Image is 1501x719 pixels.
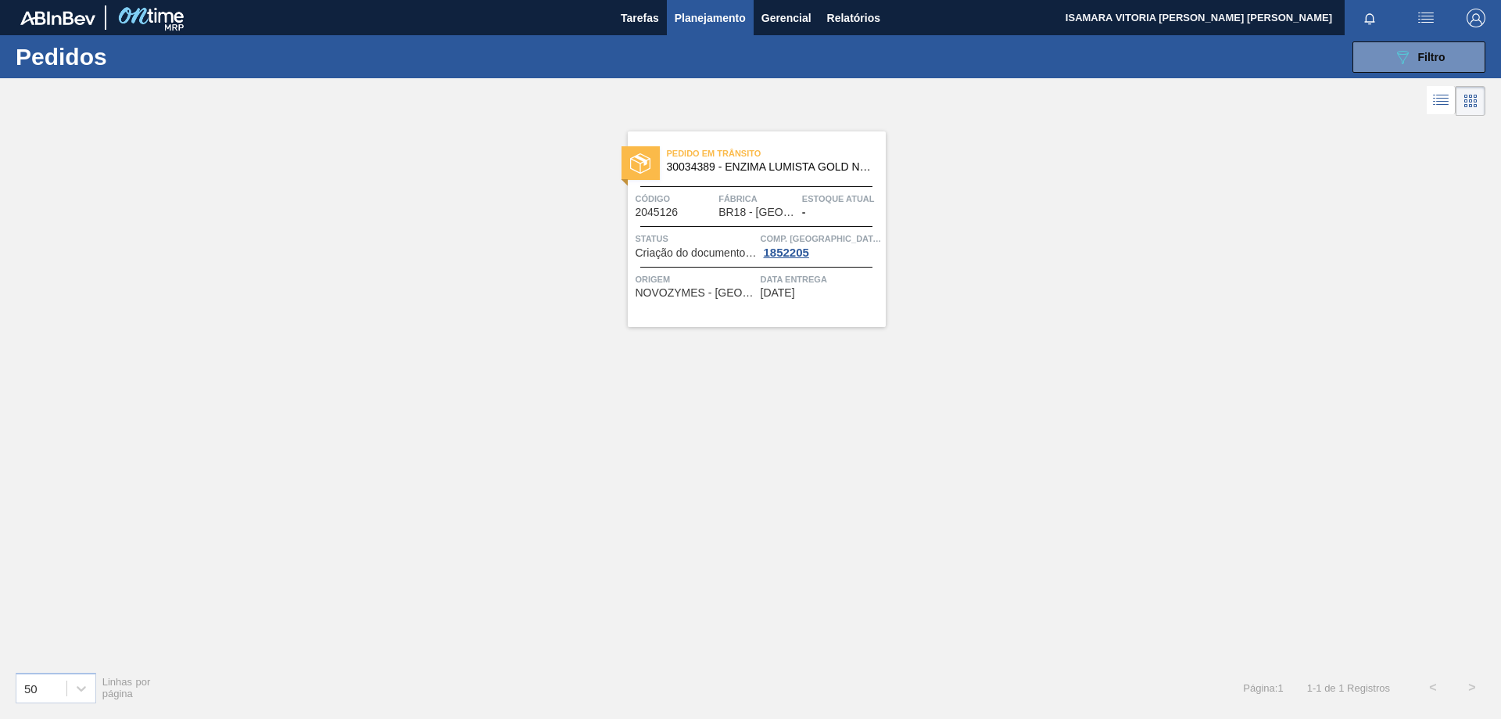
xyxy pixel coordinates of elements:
[16,48,249,66] h1: Pedidos
[827,9,880,27] span: Relatórios
[1427,86,1456,116] div: Visão em Lista
[761,231,882,246] span: Comp. Carga
[761,246,812,259] div: 1852205
[1352,41,1485,73] button: Filtro
[761,287,795,299] span: 18/10/2025
[675,9,746,27] span: Planejamento
[761,9,811,27] span: Gerencial
[667,161,873,173] span: 30034389 - ENZIMA LUMISTA GOLD NOVONESIS 25KG
[621,9,659,27] span: Tarefas
[761,271,882,287] span: Data Entrega
[1243,682,1283,694] span: Página : 1
[616,131,886,327] a: statusPedido em Trânsito30034389 - ENZIMA LUMISTA GOLD NOVONESIS 25KGCódigo2045126FábricaBR18 - [...
[636,191,715,207] span: Código
[636,247,757,259] span: Criação do documento VIM
[1467,9,1485,27] img: Logout
[24,681,38,695] div: 50
[802,207,806,218] span: -
[1307,682,1390,694] span: 1 - 1 de 1 Registros
[636,207,679,218] span: 2045126
[630,153,650,174] img: status
[1345,7,1395,29] button: Notificações
[1453,668,1492,707] button: >
[1413,668,1453,707] button: <
[1456,86,1485,116] div: Visão em Cards
[802,191,882,207] span: Estoque atual
[1417,9,1435,27] img: userActions
[718,191,798,207] span: Fábrica
[636,271,757,287] span: Origem
[718,207,797,218] span: BR18 - Pernambuco
[20,11,95,25] img: TNhmsLtSVTkK8tSr43FrP2fwEKptu5GPRR3wAAAABJRU5ErkJggg==
[667,146,886,161] span: Pedido em Trânsito
[761,231,882,259] a: Comp. [GEOGRAPHIC_DATA]1852205
[102,676,151,699] span: Linhas por página
[1418,51,1445,63] span: Filtro
[636,231,757,246] span: Status
[636,287,757,299] span: NOVOZYMES - ARAUCARIA (PR)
